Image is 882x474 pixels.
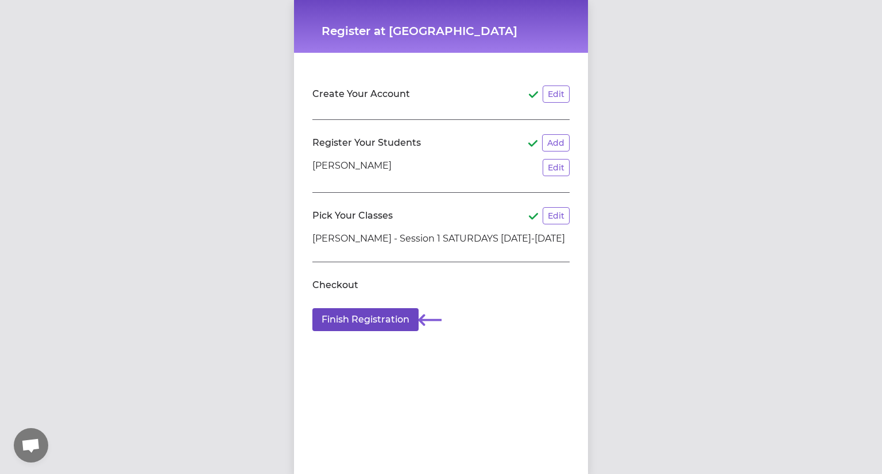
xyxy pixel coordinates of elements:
a: Open chat [14,428,48,463]
h2: Register Your Students [312,136,421,150]
h2: Checkout [312,278,358,292]
button: Edit [543,159,570,176]
button: Add [542,134,570,151]
button: Edit [543,86,570,103]
button: Edit [543,207,570,224]
p: [PERSON_NAME] [312,159,392,176]
h2: Create Your Account [312,87,410,101]
button: Finish Registration [312,308,419,331]
li: [PERSON_NAME] - Session 1 SATURDAYS [DATE]-[DATE] [312,232,570,246]
h1: Register at [GEOGRAPHIC_DATA] [322,23,560,39]
h2: Pick Your Classes [312,209,393,223]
